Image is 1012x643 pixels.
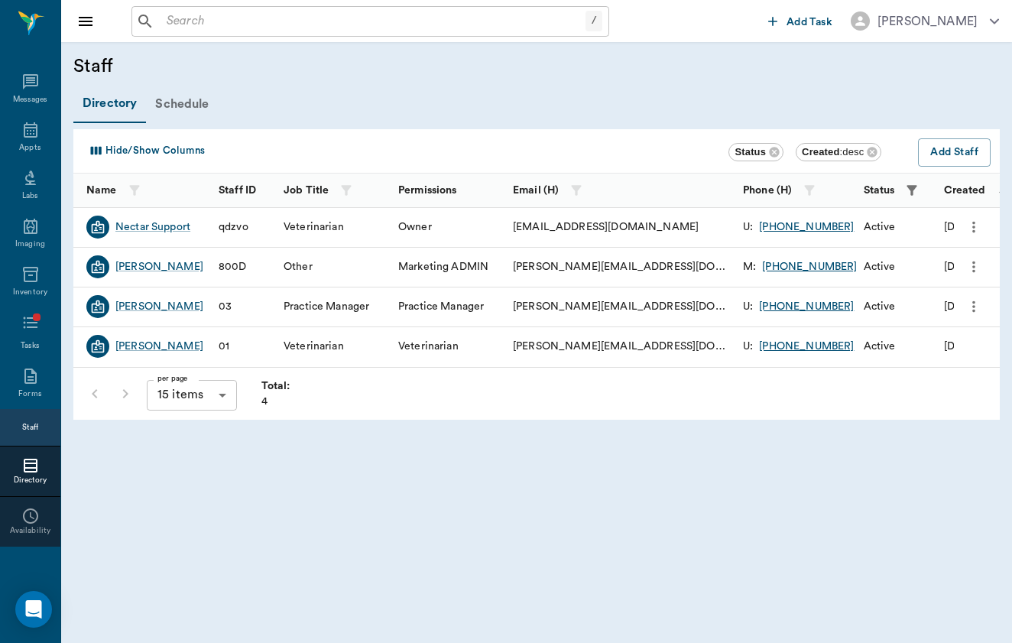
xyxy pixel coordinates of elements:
b: Status [735,146,766,158]
div: 05/30/23 [944,339,978,354]
div: Created:desc [796,143,881,161]
button: Add Task [762,7,838,35]
div: Veterinarian [398,339,459,354]
strong: Status [864,185,895,196]
a: Schedule [146,86,218,122]
a: [PHONE_NUMBER] [762,259,857,274]
label: per page [157,373,188,384]
div: / [585,11,602,31]
div: [PERSON_NAME] [877,12,978,31]
button: more [962,214,986,240]
div: Open Intercom Messenger [15,591,52,628]
a: [PERSON_NAME] [115,299,203,314]
strong: Permissions [398,185,457,196]
strong: Staff ID [219,185,256,196]
h5: Staff [73,54,475,79]
div: U: [743,219,854,235]
strong: Email (H) [513,185,559,196]
div: Active [864,299,896,314]
div: Status [728,143,783,161]
div: Inventory [13,287,47,298]
div: Marketing ADMIN [398,259,488,274]
div: Active [864,219,896,235]
strong: Job Title [284,185,329,196]
div: 4 [261,378,290,409]
button: more [962,254,986,280]
button: [PERSON_NAME] [838,7,1011,35]
button: Select columns [83,138,209,163]
input: Search [161,11,585,32]
div: U: [743,339,854,354]
div: 02/08/25 [944,259,978,274]
div: 07/11/23 [944,299,978,314]
div: 03 [219,299,232,314]
a: [PERSON_NAME] [115,259,203,274]
div: Messages [13,94,48,106]
div: Practice Manager [398,299,484,314]
div: Labs [22,190,38,202]
div: qdzvo [219,219,248,235]
strong: Phone (H) [743,185,792,196]
div: [EMAIL_ADDRESS][DOMAIN_NAME] [513,219,699,235]
div: 02/22/25 [944,219,978,235]
div: U: [743,299,854,314]
div: 01 [219,339,229,354]
button: Add Staff [918,138,991,167]
div: Practice Manager [284,299,369,314]
div: Forms [18,388,41,400]
div: Other [284,259,313,274]
a: Directory [73,85,146,123]
div: Veterinarian [284,219,344,235]
a: [PHONE_NUMBER] [759,299,854,314]
div: M: [743,259,857,274]
a: [PHONE_NUMBER] [759,219,854,235]
b: Created [802,146,839,158]
div: Appts [19,142,41,154]
div: Veterinarian [284,339,344,354]
div: Active [864,339,896,354]
span: : desc [802,146,864,158]
div: Tasks [21,340,40,352]
div: Imaging [15,239,45,250]
strong: Total: [261,381,290,391]
div: [PERSON_NAME][EMAIL_ADDRESS][DOMAIN_NAME] [513,299,728,314]
div: Owner [398,219,432,235]
button: more [962,294,986,320]
a: Nectar Support [115,219,190,235]
strong: Name [86,185,117,196]
button: Close drawer [70,6,101,37]
div: 15 items [147,380,237,411]
div: 800D [219,259,247,274]
div: [PERSON_NAME][EMAIL_ADDRESS][DOMAIN_NAME] [513,259,728,274]
a: [PHONE_NUMBER] [759,339,854,354]
strong: Created [944,185,986,196]
a: [PERSON_NAME] [115,339,203,354]
div: Staff [22,422,38,434]
div: [PERSON_NAME][EMAIL_ADDRESS][DOMAIN_NAME] [513,339,728,354]
div: Active [864,259,896,274]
